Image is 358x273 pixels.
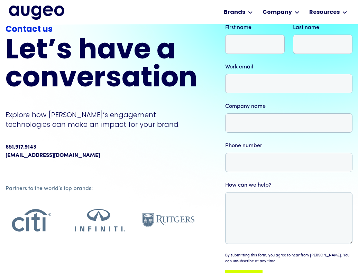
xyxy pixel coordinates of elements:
label: Work email [225,63,352,71]
label: How can we help? [225,181,352,189]
label: Last name [293,23,352,32]
div: Resources [309,8,340,17]
div: Contact us [6,23,198,36]
div: Partners to the world’s top brands: [6,185,194,193]
div: By submitting this form, you agree to hear from [PERSON_NAME]. You can unsubscribe at any time. [225,253,352,264]
label: Company name [225,102,352,111]
p: Explore how [PERSON_NAME]’s engagement technologies can make an impact for your brand. [6,110,198,129]
a: [EMAIL_ADDRESS][DOMAIN_NAME] [6,151,100,160]
div: Brands [224,8,245,17]
label: Phone number [225,142,352,150]
a: home [9,6,64,19]
div: Company [263,8,292,17]
h2: Let’s have a conversation [6,37,198,93]
div: 651.917.9143 [6,143,36,151]
label: First name [225,23,285,32]
img: Augeo's full logo in midnight blue. [9,6,64,19]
